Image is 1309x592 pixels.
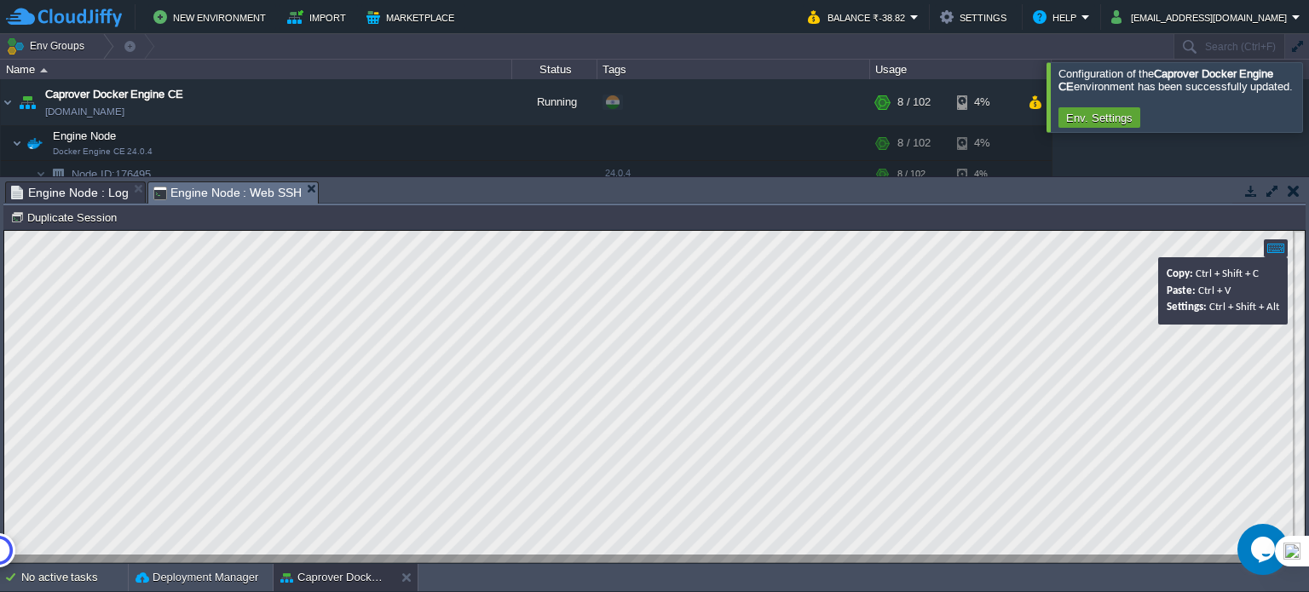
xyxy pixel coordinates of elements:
[366,7,459,27] button: Marketplace
[11,182,129,203] span: Engine Node : Log
[1033,7,1081,27] button: Help
[897,126,931,160] div: 8 / 102
[512,79,597,125] div: Running
[6,7,122,28] img: CloudJiffy
[897,161,926,187] div: 8 / 102
[136,569,258,586] button: Deployment Manager
[513,60,597,79] div: Status
[153,182,303,204] span: Engine Node : Web SSH
[72,168,115,181] span: Node ID:
[153,7,271,27] button: New Environment
[1058,67,1273,93] b: Caprover Docker Engine CE
[51,129,118,142] a: Engine NodeDocker Engine CE 24.0.4
[23,126,47,160] img: AMDAwAAAACH5BAEAAAAALAAAAAABAAEAAAICRAEAOw==
[45,103,124,120] a: [DOMAIN_NAME]
[940,7,1012,27] button: Settings
[6,34,90,58] button: Env Groups
[70,167,153,181] span: 176495
[957,79,1012,125] div: 4%
[2,60,511,79] div: Name
[1237,524,1292,575] iframe: chat widget
[957,161,1012,187] div: 4%
[605,168,631,178] span: 24.0.4
[51,129,118,143] span: Engine Node
[1061,110,1138,125] button: Env. Settings
[53,147,153,157] span: Docker Engine CE 24.0.4
[40,68,48,72] img: AMDAwAAAACH5BAEAAAAALAAAAAABAAEAAAICRAEAOw==
[36,161,46,187] img: AMDAwAAAACH5BAEAAAAALAAAAAABAAEAAAICRAEAOw==
[897,79,931,125] div: 8 / 102
[46,161,70,187] img: AMDAwAAAACH5BAEAAAAALAAAAAABAAEAAAICRAEAOw==
[70,167,153,181] a: Node ID:176495
[1058,67,1293,93] span: Configuration of the environment has been successfully updated.
[1,79,14,125] img: AMDAwAAAACH5BAEAAAAALAAAAAABAAEAAAICRAEAOw==
[957,126,1012,160] div: 4%
[808,7,910,27] button: Balance ₹-38.82
[12,126,22,160] img: AMDAwAAAACH5BAEAAAAALAAAAAABAAEAAAICRAEAOw==
[45,86,183,103] a: Caprover Docker Engine CE
[4,231,1305,563] iframe: To enrich screen reader interactions, please activate Accessibility in Grammarly extension settings
[10,210,122,225] button: Duplicate Session
[871,60,1051,79] div: Usage
[15,79,39,125] img: AMDAwAAAACH5BAEAAAAALAAAAAABAAEAAAICRAEAOw==
[287,7,351,27] button: Import
[598,60,869,79] div: Tags
[280,569,388,586] button: Caprover Docker Engine CE
[1111,7,1292,27] button: [EMAIL_ADDRESS][DOMAIN_NAME]
[21,564,128,591] div: No active tasks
